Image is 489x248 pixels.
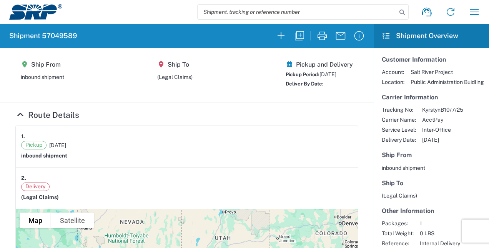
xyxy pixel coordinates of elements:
[382,207,481,214] h5: Other Information
[157,74,193,80] span: (Legal Claims)
[382,94,481,101] h5: Carrier Information
[9,31,77,40] h2: Shipment 57049589
[382,220,414,227] span: Packages:
[21,131,25,141] strong: 1.
[15,110,79,120] a: Hide Details
[21,173,26,183] strong: 2.
[286,61,353,68] h5: Pickup and Delivery
[420,220,464,227] span: 1
[21,194,59,200] span: (Legal Claims)
[382,126,416,133] span: Service Level:
[49,142,66,149] span: [DATE]
[382,79,404,85] span: Location:
[382,193,417,199] span: (Legal Claims)
[382,136,416,143] span: Delivery Date:
[382,151,481,159] h5: Ship From
[21,183,50,191] span: Delivery
[411,79,484,85] span: Public Administration Buidling
[382,56,481,63] h5: Customer Information
[382,116,416,123] span: Carrier Name:
[20,213,51,228] button: Show street map
[382,106,416,113] span: Tracking No:
[420,240,464,247] span: Internal Delivery
[286,81,324,87] span: Deliver By Date:
[374,24,489,48] header: Shipment Overview
[319,71,336,77] span: [DATE]
[21,141,47,149] span: Pickup
[21,61,64,68] h5: Ship From
[382,240,414,247] span: Reference:
[157,61,193,68] h5: Ship To
[422,126,463,133] span: Inter-Office
[9,4,62,20] img: srp
[21,152,67,159] strong: inbound shipment
[382,230,414,237] span: Total Weight:
[21,74,64,80] div: inbound shipment
[411,69,484,75] span: Salt River Project
[420,230,464,237] span: 0 LBS
[422,116,463,123] span: AcctPay
[382,165,425,171] span: inbound shipment
[422,136,463,143] span: [DATE]
[422,106,463,113] span: KyrstynB10/7/25
[382,69,404,75] span: Account:
[286,72,319,77] span: Pickup Period:
[51,213,94,228] button: Show satellite imagery
[198,5,397,19] input: Shipment, tracking or reference number
[382,179,481,187] h5: Ship To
